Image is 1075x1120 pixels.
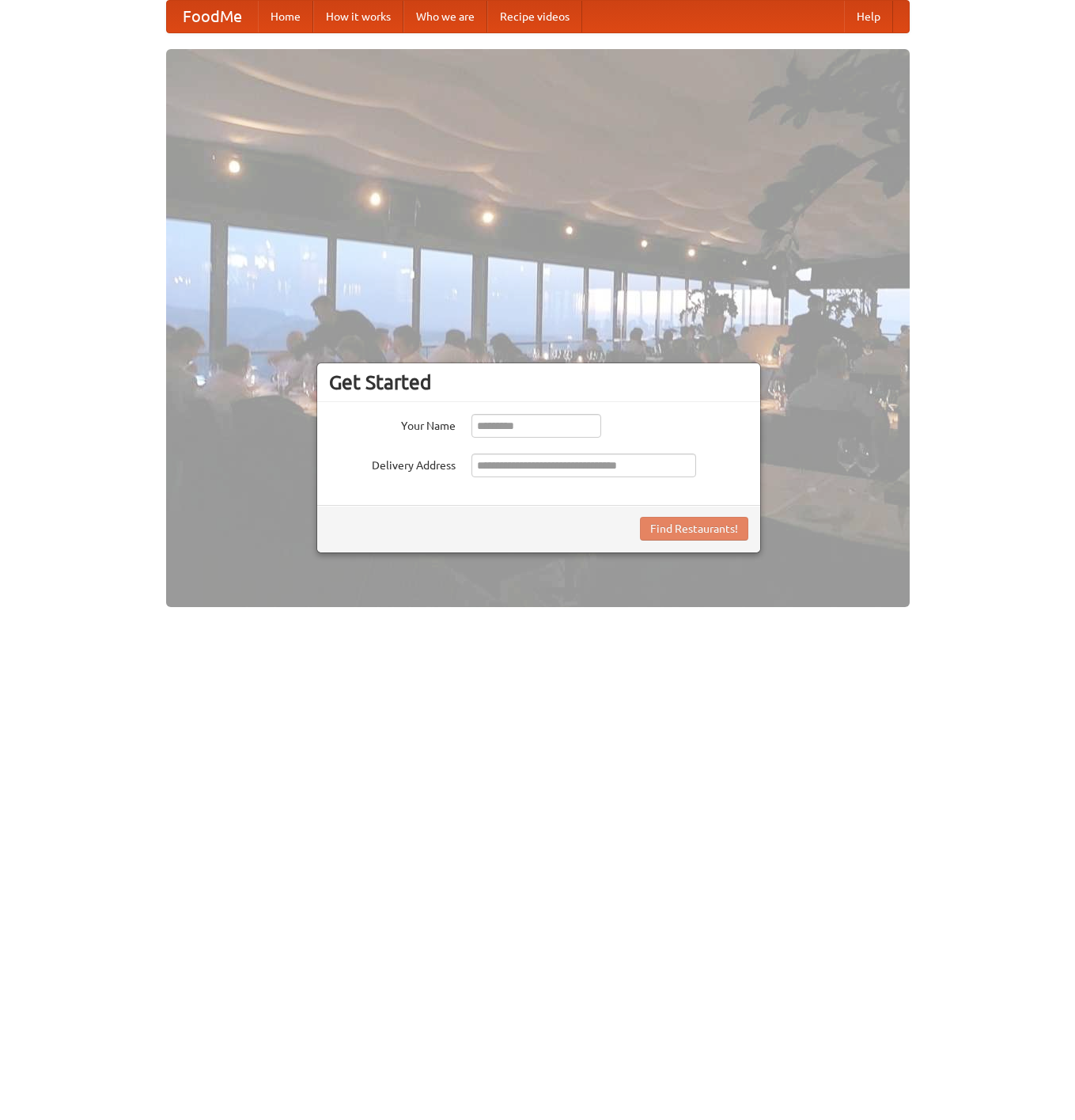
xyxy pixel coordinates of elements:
[844,1,893,32] a: Help
[329,414,456,434] label: Your Name
[313,1,403,32] a: How it works
[403,1,487,32] a: Who we are
[329,454,456,473] label: Delivery Address
[487,1,582,32] a: Recipe videos
[167,1,258,32] a: FoodMe
[258,1,313,32] a: Home
[329,370,748,394] h3: Get Started
[640,517,748,541] button: Find Restaurants!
